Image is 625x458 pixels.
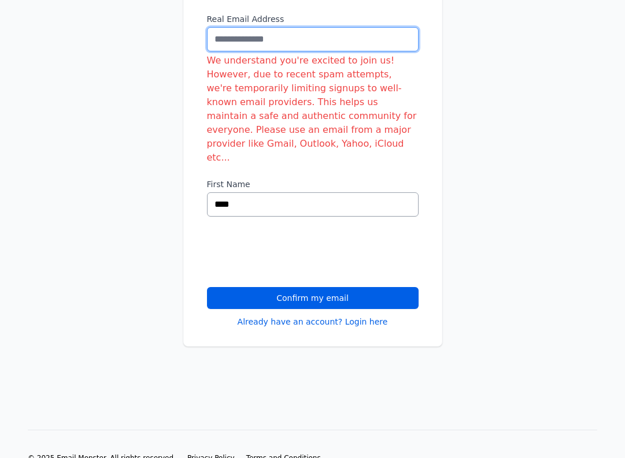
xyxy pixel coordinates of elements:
[207,13,419,25] label: Real Email Address
[238,316,388,327] a: Already have an account? Login here
[207,54,419,165] div: We understand you're excited to join us! However, due to recent spam attempts, we're temporarily ...
[207,287,419,309] button: Confirm my email
[207,230,383,275] iframe: reCAPTCHA
[207,178,419,190] label: First Name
